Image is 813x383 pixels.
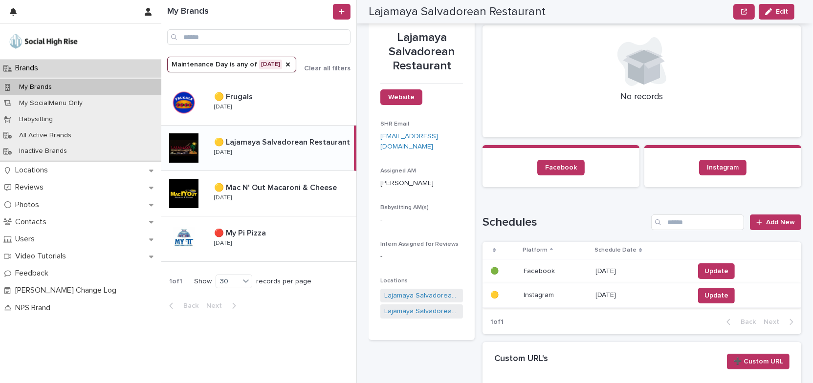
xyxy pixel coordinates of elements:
[483,259,801,283] tr: 🟢🟢 FacebookFacebook [DATE]Update
[161,171,356,216] a: 🟡 Mac N' Out Macaroni & Cheese🟡 Mac N' Out Macaroni & Cheese [DATE]
[11,252,74,261] p: Video Tutorials
[11,147,75,155] p: Inactive Brands
[167,29,351,45] input: Search
[167,6,331,17] h1: My Brands
[651,214,744,230] input: Search
[764,319,785,325] span: Next
[727,354,790,369] button: ➕ Custom URL
[214,149,232,156] p: [DATE]
[524,289,556,299] p: Instagram
[11,269,56,278] p: Feedback
[214,227,268,238] p: 🔴 My Pi Pizza
[11,217,54,227] p: Contacts
[11,83,60,91] p: My Brands
[523,245,548,255] p: Platform
[214,90,255,102] p: 🟡 Frugals
[388,94,415,101] span: Website
[11,166,56,175] p: Locations
[698,288,735,303] button: Update
[214,194,232,201] p: [DATE]
[11,286,124,295] p: [PERSON_NAME] Change Log
[161,80,356,126] a: 🟡 Frugals🟡 Frugals [DATE]
[202,301,244,310] button: Next
[194,277,212,286] p: Show
[699,160,747,175] a: Instagram
[380,121,409,127] span: SHR Email
[296,65,351,72] button: Clear all filters
[380,178,463,189] p: [PERSON_NAME]
[380,252,463,262] p: -
[256,277,311,286] p: records per page
[759,4,794,20] button: Edit
[380,241,459,247] span: Intern Assigned for Reviews
[369,5,546,19] h2: Lajamaya Salvadorean Restaurant
[483,310,511,334] p: 1 of 1
[177,302,198,309] span: Back
[384,306,459,317] a: Lajamaya Salvadorean Restaurant - [GEOGRAPHIC_DATA]
[11,200,47,210] p: Photos
[11,64,46,73] p: Brands
[380,215,463,225] p: -
[380,278,408,284] span: Locations
[11,234,43,244] p: Users
[8,32,79,51] img: o5DnuTxEQV6sW9jFYBBf
[494,354,548,364] h2: Custom URL's
[707,164,739,171] span: Instagram
[216,277,240,287] div: 30
[704,266,728,276] span: Update
[719,318,760,326] button: Back
[698,263,735,279] button: Update
[380,168,416,174] span: Assigned AM
[384,291,459,301] a: Lajamaya Salvadorean Restaurant - [GEOGRAPHIC_DATA][PERSON_NAME]
[524,265,557,276] p: Facebook
[11,131,79,140] p: All Active Brands
[161,126,356,171] a: 🟡 Lajamaya Salvadorean Restaurant🟡 Lajamaya Salvadorean Restaurant [DATE]
[490,265,501,276] p: 🟢
[760,318,801,326] button: Next
[380,133,438,150] a: [EMAIL_ADDRESS][DOMAIN_NAME]
[11,99,90,107] p: My SocialMenu Only
[214,104,232,110] p: [DATE]
[595,267,686,276] p: [DATE]
[161,216,356,262] a: 🔴 My Pi Pizza🔴 My Pi Pizza [DATE]
[11,303,58,313] p: NPS Brand
[537,160,585,175] a: Facebook
[545,164,577,171] span: Facebook
[735,319,756,325] span: Back
[380,31,463,73] p: Lajamaya Salvadorean Restaurant
[704,291,728,300] span: Update
[161,301,202,310] button: Back
[733,357,783,366] span: ➕ Custom URL
[11,115,61,124] p: Babysitting
[490,289,501,299] p: 🟡
[161,270,190,294] p: 1 of 1
[206,302,228,309] span: Next
[595,291,686,299] p: [DATE]
[380,89,422,105] a: Website
[304,65,351,72] span: Clear all filters
[214,181,339,192] p: 🟡 Mac N' Out Macaroni & Cheese
[214,136,352,147] p: 🟡 Lajamaya Salvadorean Restaurant
[214,240,232,247] p: [DATE]
[494,92,790,103] p: No records
[594,245,637,255] p: Schedule Date
[380,205,429,211] span: Babysitting AM(s)
[776,8,788,15] span: Edit
[766,219,795,226] span: Add New
[483,283,801,308] tr: 🟡🟡 InstagramInstagram [DATE]Update
[11,183,51,192] p: Reviews
[483,215,647,230] h1: Schedules
[167,57,296,72] button: Maintenance Day
[750,214,801,230] a: Add New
